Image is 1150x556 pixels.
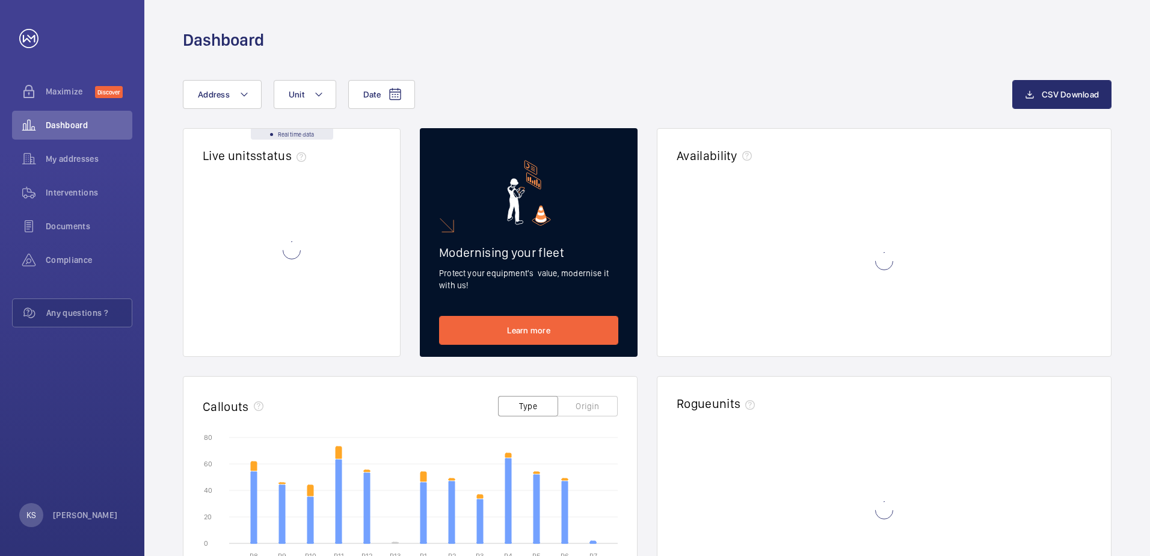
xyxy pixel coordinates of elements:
[558,396,618,416] button: Origin
[439,245,618,260] h2: Modernising your fleet
[439,316,618,345] a: Learn more
[46,187,132,199] span: Interventions
[95,86,123,98] span: Discover
[46,85,95,97] span: Maximize
[46,153,132,165] span: My addresses
[203,399,249,414] h2: Callouts
[198,90,230,99] span: Address
[204,460,212,468] text: 60
[1042,90,1099,99] span: CSV Download
[348,80,415,109] button: Date
[256,148,311,163] span: status
[183,80,262,109] button: Address
[251,129,333,140] div: Real time data
[289,90,304,99] span: Unit
[46,307,132,319] span: Any questions ?
[183,29,264,51] h1: Dashboard
[53,509,118,521] p: [PERSON_NAME]
[204,539,208,548] text: 0
[439,267,618,291] p: Protect your equipment's value, modernise it with us!
[507,160,551,226] img: marketing-card.svg
[204,433,212,442] text: 80
[1012,80,1112,109] button: CSV Download
[204,486,212,495] text: 40
[26,509,36,521] p: KS
[363,90,381,99] span: Date
[46,254,132,266] span: Compliance
[274,80,336,109] button: Unit
[712,396,760,411] span: units
[677,396,760,411] h2: Rogue
[203,148,311,163] h2: Live units
[46,119,132,131] span: Dashboard
[204,513,212,521] text: 20
[46,220,132,232] span: Documents
[677,148,737,163] h2: Availability
[498,396,558,416] button: Type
